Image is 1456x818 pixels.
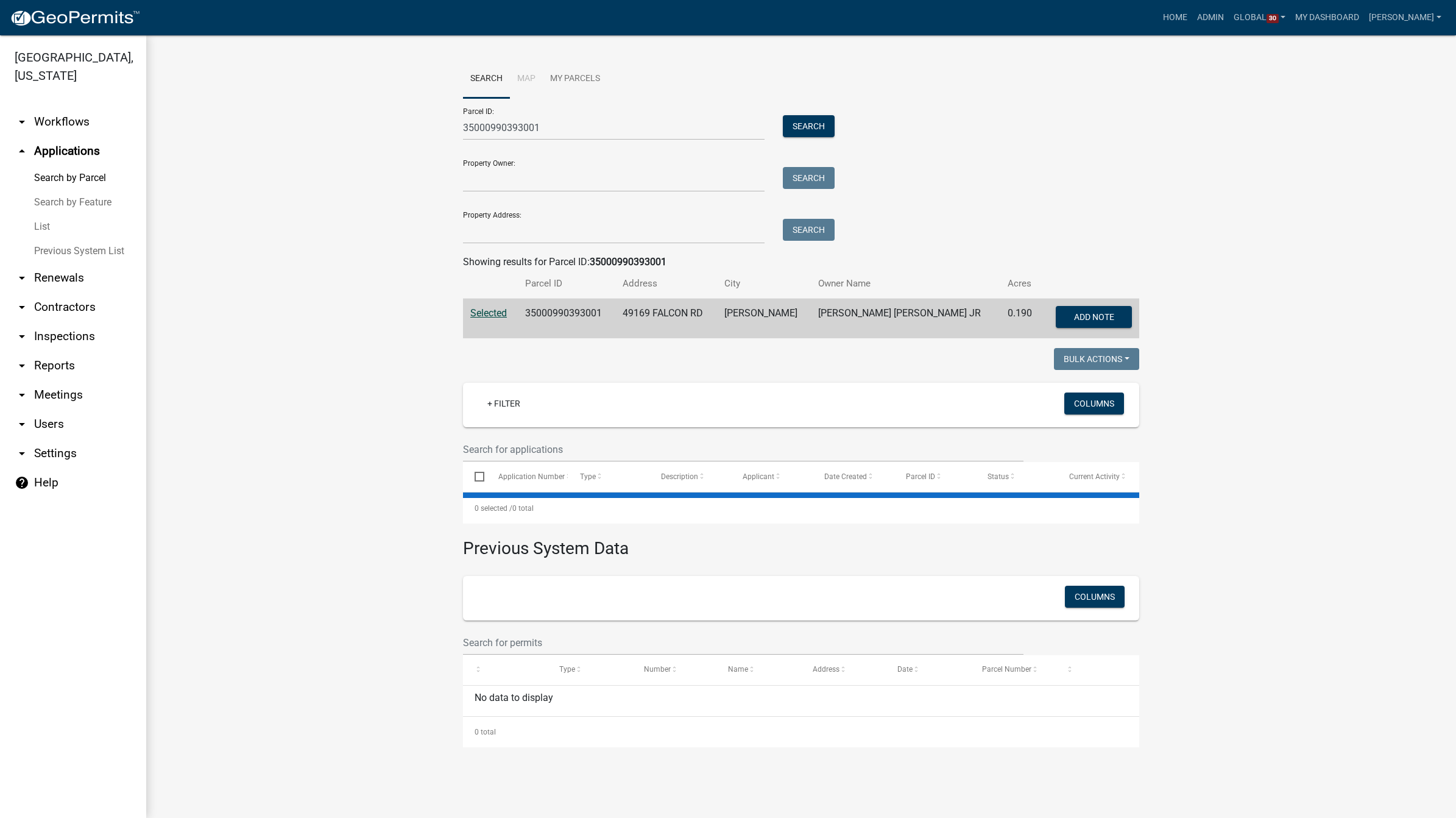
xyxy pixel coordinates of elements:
[1290,6,1364,29] a: My Dashboard
[486,462,568,491] datatable-header-cell: Application Number
[498,472,565,481] span: Application Number
[548,655,632,685] datatable-header-cell: Type
[813,665,839,674] span: Address
[1000,269,1042,298] th: Acres
[463,630,1023,655] input: Search for permits
[731,462,813,491] datatable-header-cell: Applicant
[1064,393,1124,414] button: Columns
[743,472,774,481] span: Applicant
[894,462,976,491] datatable-header-cell: Parcel ID
[518,269,615,298] th: Parcel ID
[824,472,867,481] span: Date Created
[463,60,510,99] a: Search
[886,655,970,685] datatable-header-cell: Date
[15,300,29,315] i: arrow_drop_down
[15,446,29,461] i: arrow_drop_down
[543,60,607,99] a: My Parcels
[982,665,1031,674] span: Parcel Number
[1054,348,1139,370] button: Bulk Actions
[783,219,835,241] button: Search
[976,462,1058,491] datatable-header-cell: Status
[970,655,1055,685] datatable-header-cell: Parcel Number
[463,717,1139,747] div: 0 total
[463,524,1139,561] h3: Previous System Data
[15,475,29,490] i: help
[568,462,649,491] datatable-header-cell: Type
[801,655,886,685] datatable-header-cell: Address
[897,665,913,674] span: Date
[716,655,801,685] datatable-header-cell: Name
[1229,6,1291,29] a: Global30
[717,299,811,339] td: [PERSON_NAME]
[1158,6,1192,29] a: Home
[813,462,894,491] datatable-header-cell: Date Created
[15,271,29,285] i: arrow_drop_down
[615,269,717,298] th: Address
[1073,312,1114,322] span: Add Note
[811,269,1000,298] th: Owner Name
[728,665,748,674] span: Name
[559,665,575,674] span: Type
[463,437,1023,462] input: Search for applications
[478,393,530,414] a: + Filter
[580,472,596,481] span: Type
[1058,462,1139,491] datatable-header-cell: Current Activity
[15,115,29,129] i: arrow_drop_down
[1056,306,1132,328] button: Add Note
[590,256,666,268] strong: 35000990393001
[15,329,29,344] i: arrow_drop_down
[1069,472,1120,481] span: Current Activity
[1065,586,1125,608] button: Columns
[717,269,811,298] th: City
[1000,299,1042,339] td: 0.190
[463,255,1139,269] div: Showing results for Parcel ID:
[783,115,835,137] button: Search
[661,472,698,481] span: Description
[649,462,731,491] datatable-header-cell: Description
[632,655,717,685] datatable-header-cell: Number
[475,504,512,513] span: 0 selected /
[811,299,1000,339] td: [PERSON_NAME] [PERSON_NAME] JR
[615,299,717,339] td: 49169 FALCON RD
[15,358,29,373] i: arrow_drop_down
[644,665,671,674] span: Number
[463,686,1139,716] div: No data to display
[1364,6,1446,29] a: [PERSON_NAME]
[906,472,935,481] span: Parcel ID
[783,167,835,189] button: Search
[1267,14,1279,24] span: 30
[1192,6,1229,29] a: Admin
[988,472,1009,481] span: Status
[518,299,615,339] td: 35000990393001
[463,493,1139,524] div: 0 total
[470,307,507,319] a: Selected
[15,388,29,402] i: arrow_drop_down
[15,144,29,158] i: arrow_drop_up
[463,462,486,491] datatable-header-cell: Select
[15,417,29,432] i: arrow_drop_down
